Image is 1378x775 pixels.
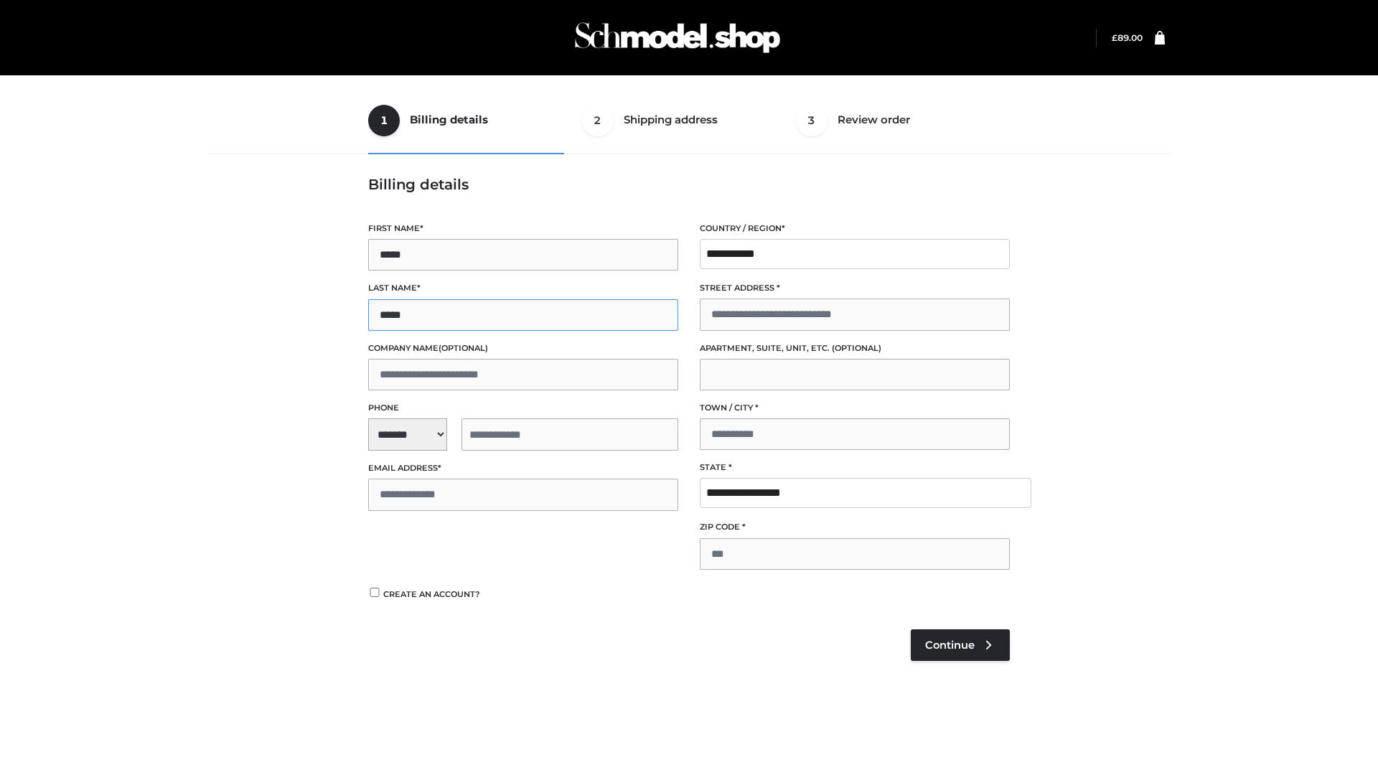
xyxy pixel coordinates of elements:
label: Email address [368,461,678,475]
h3: Billing details [368,176,1010,193]
a: Continue [911,629,1010,661]
label: Town / City [700,401,1010,415]
label: First name [368,222,678,235]
label: Street address [700,281,1010,295]
label: Company name [368,342,678,355]
span: (optional) [439,343,488,353]
label: Phone [368,401,678,415]
label: Apartment, suite, unit, etc. [700,342,1010,355]
span: Continue [925,639,975,652]
a: £89.00 [1112,32,1143,43]
span: (optional) [832,343,881,353]
bdi: 89.00 [1112,32,1143,43]
label: Last name [368,281,678,295]
img: Schmodel Admin 964 [570,9,785,66]
input: Create an account? [368,588,381,597]
span: £ [1112,32,1117,43]
label: Country / Region [700,222,1010,235]
label: ZIP Code [700,520,1010,534]
label: State [700,461,1010,474]
span: Create an account? [383,589,480,599]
